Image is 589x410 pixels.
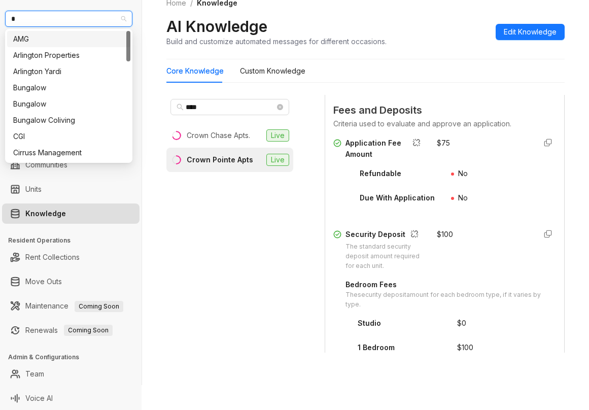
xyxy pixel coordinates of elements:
[75,301,123,312] span: Coming Soon
[345,279,556,290] div: Bedroom Fees
[13,66,124,77] div: Arlington Yardi
[7,63,130,80] div: Arlington Yardi
[8,353,142,362] h3: Admin & Configurations
[437,138,450,149] div: $ 75
[360,192,435,203] div: Due With Application
[437,229,453,240] div: $ 100
[166,36,387,47] div: Build and customize automated messages for different occasions.
[358,342,395,353] div: 1 Bedroom
[333,118,556,129] div: Criteria used to evaluate and approve an application.
[2,364,140,384] li: Team
[457,342,473,353] div: $ 100
[266,154,289,166] span: Live
[360,168,401,179] div: Refundable
[2,111,140,131] li: Collections
[7,112,130,128] div: Bungalow Coliving
[7,96,130,112] div: Bungalow
[177,104,184,111] span: search
[25,247,80,267] a: Rent Collections
[2,296,140,316] li: Maintenance
[345,138,425,160] div: Application Fee Amount
[7,31,130,47] div: AMG
[7,47,130,63] div: Arlington Properties
[333,102,556,118] span: Fees and Deposits
[2,388,140,408] li: Voice AI
[13,147,124,158] div: Cirruss Management
[2,155,140,175] li: Communities
[345,290,556,310] div: The security deposit amount for each bedroom type, if it varies by type.
[166,65,224,77] div: Core Knowledge
[457,318,466,329] div: $ 0
[2,320,140,340] li: Renewals
[25,203,66,224] a: Knowledge
[458,169,468,178] span: No
[25,364,44,384] a: Team
[13,115,124,126] div: Bungalow Coliving
[13,131,124,142] div: CGI
[458,193,468,202] span: No
[2,87,140,107] li: Leasing
[25,155,67,175] a: Communities
[2,271,140,292] li: Move Outs
[277,104,283,110] span: close-circle
[13,82,124,93] div: Bungalow
[345,242,425,271] div: The standard security deposit amount required for each unit.
[496,24,565,40] button: Edit Knowledge
[13,33,124,45] div: AMG
[2,203,140,224] li: Knowledge
[64,325,113,336] span: Coming Soon
[25,179,42,199] a: Units
[7,128,130,145] div: CGI
[13,50,124,61] div: Arlington Properties
[166,17,267,36] h2: AI Knowledge
[187,130,250,141] div: Crown Chase Apts.
[7,145,130,161] div: Cirruss Management
[266,129,289,142] span: Live
[504,26,557,38] span: Edit Knowledge
[2,179,140,199] li: Units
[25,320,113,340] a: RenewalsComing Soon
[8,236,142,245] h3: Resident Operations
[7,80,130,96] div: Bungalow
[25,388,53,408] a: Voice AI
[240,65,305,77] div: Custom Knowledge
[13,98,124,110] div: Bungalow
[2,43,140,63] li: Leads
[345,229,425,242] div: Security Deposit
[187,154,253,165] div: Crown Pointe Apts
[358,318,381,329] div: Studio
[2,247,140,267] li: Rent Collections
[25,271,62,292] a: Move Outs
